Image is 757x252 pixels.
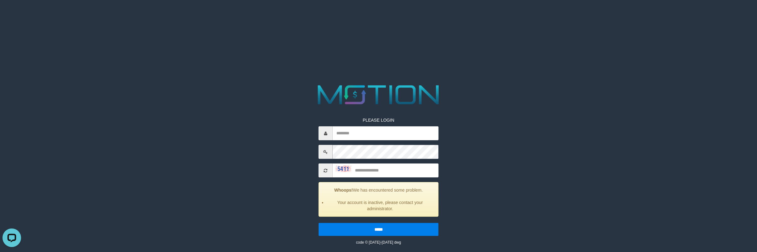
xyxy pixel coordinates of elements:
li: Your account is inactive, please contact your administrator. [327,199,434,212]
button: Open LiveChat chat widget [2,2,21,21]
p: PLEASE LOGIN [319,117,439,123]
img: MOTION_logo.png [312,82,445,108]
strong: Whoops! [334,188,353,193]
small: code © [DATE]-[DATE] dwg [356,240,401,245]
img: captcha [336,166,351,172]
div: We has encountered some problem. [319,182,439,217]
